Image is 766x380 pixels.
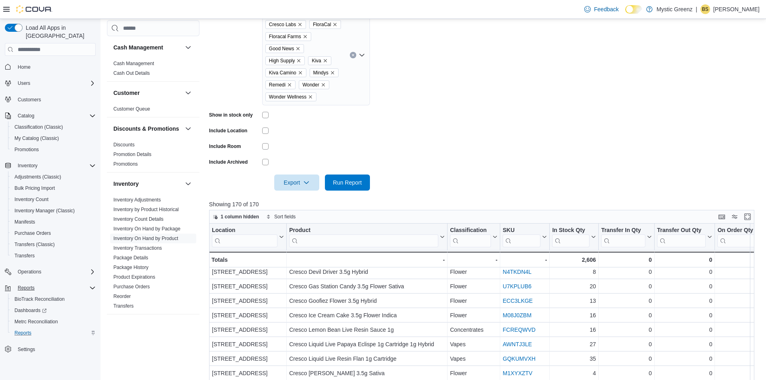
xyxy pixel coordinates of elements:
div: [STREET_ADDRESS] [212,281,284,291]
span: 1 column hidden [221,214,259,220]
span: Transfers [11,251,96,261]
button: Manifests [8,216,99,228]
span: Inventory Adjustments [113,197,161,203]
span: BS [702,4,708,14]
button: Reports [14,283,38,293]
button: Reports [8,327,99,339]
a: Product Expirations [113,274,155,280]
a: Inventory Count Details [113,216,164,222]
div: Product [289,227,438,247]
span: Operations [18,269,41,275]
div: 27 [552,339,596,349]
span: Home [18,64,31,70]
input: Dark Mode [625,5,642,14]
label: Include Archived [209,159,248,165]
span: Inventory by Product Historical [113,206,179,213]
button: Users [2,78,99,89]
button: Purchase Orders [8,228,99,239]
button: Remove Wonder Wellness from selection in this group [308,94,313,99]
div: 0 [601,339,652,349]
div: 0 [657,255,712,265]
div: Transfer In Qty [601,227,645,234]
span: Dashboards [14,307,47,314]
div: Concentrates [450,325,497,335]
div: 0 [717,267,764,277]
span: Inventory Manager (Classic) [11,206,96,216]
div: 13 [552,296,596,306]
a: Transfers (Classic) [11,240,58,249]
button: Display options [730,212,739,222]
div: 0 [601,325,652,335]
span: Promotions [113,161,138,167]
a: Reorder [113,294,131,299]
button: Cash Management [183,43,193,52]
div: 0 [717,296,764,306]
div: On Order Qty [717,227,758,247]
div: 0 [601,267,652,277]
a: Inventory Count [11,195,52,204]
a: U7KPLUB6 [503,283,532,290]
span: Bulk Pricing Import [14,185,55,191]
span: BioTrack Reconciliation [14,296,65,302]
span: Cresco Labs [265,20,306,29]
div: Location [212,227,277,247]
div: 35 [552,354,596,364]
a: BioTrack Reconciliation [11,294,68,304]
button: Product [289,227,445,247]
button: Keyboard shortcuts [717,212,727,222]
span: Manifests [11,217,96,227]
button: Metrc Reconciliation [8,316,99,327]
div: 0 [601,296,652,306]
div: Flower [450,296,497,306]
button: On Order Qty [717,227,764,247]
span: Cresco Labs [269,21,296,29]
a: Inventory Transactions [113,245,162,251]
div: [STREET_ADDRESS] [212,354,284,364]
h3: Cash Management [113,43,163,51]
span: Inventory Count [11,195,96,204]
a: My Catalog (Classic) [11,134,62,143]
div: 0 [657,281,712,291]
button: Transfer Out Qty [657,227,712,247]
span: Reports [11,328,96,338]
button: My Catalog (Classic) [8,133,99,144]
a: Package History [113,265,148,270]
div: 16 [552,310,596,320]
nav: Complex example [5,58,96,376]
button: Users [14,78,33,88]
span: High Supply [265,56,305,65]
span: Wonder Wellness [269,93,306,101]
span: Inventory Manager (Classic) [14,207,75,214]
span: Good News [265,44,304,53]
a: Transfers [113,303,133,309]
div: - [450,255,497,265]
a: Adjustments (Classic) [11,172,64,182]
button: Inventory Manager (Classic) [8,205,99,216]
div: Flower [450,281,497,291]
div: Flower [450,368,497,378]
button: Open list of options [359,52,365,58]
button: Clear input [350,52,356,58]
span: Transfers [14,253,35,259]
a: Transfers [11,251,38,261]
span: Inventory On Hand by Package [113,226,181,232]
div: Cresco Liquid Live Papaya Eclispe 1g Cartridge 1g Hybrid [289,339,445,349]
div: 0 [717,325,764,335]
span: Promotions [14,146,39,153]
span: Promotion Details [113,151,152,158]
button: Classification (Classic) [8,121,99,133]
button: Customers [2,94,99,105]
button: Catalog [14,111,37,121]
a: Metrc Reconciliation [11,317,61,327]
button: Remove Kiva Camino from selection in this group [298,70,303,75]
div: Totals [212,255,284,265]
span: Catalog [14,111,96,121]
label: Show in stock only [209,112,253,118]
button: SKU [503,227,547,247]
span: Purchase Orders [14,230,51,236]
div: - [289,255,445,265]
a: GQKUMVXH [503,355,536,362]
button: Customer [113,89,182,97]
